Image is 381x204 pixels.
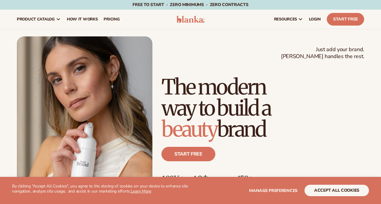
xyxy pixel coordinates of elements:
[104,17,120,22] span: pricing
[236,173,281,183] p: 450+
[304,185,369,196] button: accept all cookies
[64,10,101,29] a: How It Works
[133,2,248,8] span: Free to start · ZERO minimums · ZERO contracts
[192,173,230,183] p: 4.9
[161,76,364,140] h1: The modern way to build a brand
[309,17,321,22] span: LOGIN
[306,10,324,29] a: LOGIN
[161,173,186,183] p: 100K+
[327,13,364,26] a: Start Free
[14,10,64,29] a: product catalog
[161,147,215,161] a: Start free
[249,185,298,196] button: Manage preferences
[67,17,98,22] span: How It Works
[271,10,306,29] a: resources
[176,16,205,23] img: logo
[12,184,191,194] p: By clicking "Accept All Cookies", you agree to the storing of cookies on your device to enhance s...
[17,17,55,22] span: product catalog
[101,10,123,29] a: pricing
[161,116,217,142] span: beauty
[131,188,151,194] a: Learn More
[249,188,298,193] span: Manage preferences
[274,17,297,22] span: resources
[281,46,364,60] span: Just add your brand. [PERSON_NAME] handles the rest.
